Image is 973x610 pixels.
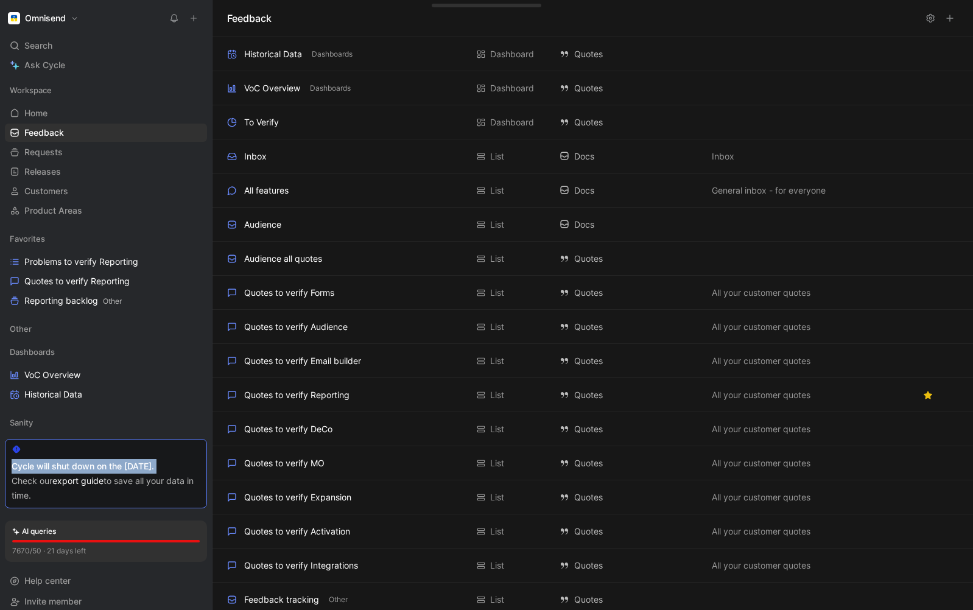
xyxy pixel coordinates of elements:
[24,388,82,401] span: Historical Data
[5,343,207,361] div: Dashboards
[10,416,33,429] span: Sanity
[712,490,810,505] span: All your customer quotes
[709,490,813,505] button: All your customer quotes
[490,558,504,573] div: List
[24,369,80,381] span: VoC Overview
[244,558,358,573] div: Quotes to verify Integrations
[709,354,813,368] button: All your customer quotes
[244,81,300,96] div: VoC Overview
[12,459,200,474] div: Cycle will shut down on the [DATE].
[24,205,82,217] span: Product Areas
[490,183,504,198] div: List
[24,127,64,139] span: Feedback
[244,592,319,607] div: Feedback tracking
[712,320,810,334] span: All your customer quotes
[560,217,700,232] div: Docs
[213,549,973,583] div: Quotes to verify IntegrationsList QuotesAll your customer quotesView actions
[5,320,207,342] div: Other
[560,81,700,96] div: Quotes
[5,104,207,122] a: Home
[5,10,82,27] button: OmnisendOmnisend
[5,366,207,384] a: VoC Overview
[5,143,207,161] a: Requests
[712,524,810,539] span: All your customer quotes
[10,84,52,96] span: Workspace
[560,524,700,539] div: Quotes
[12,545,86,557] div: 7670/50 · 21 days left
[5,81,207,99] div: Workspace
[244,524,350,539] div: Quotes to verify Activation
[10,233,45,245] span: Favorites
[709,388,813,402] button: All your customer quotes
[24,275,130,287] span: Quotes to verify Reporting
[709,149,737,164] button: Inbox
[5,56,207,74] a: Ask Cycle
[560,149,700,164] div: Docs
[712,388,810,402] span: All your customer quotes
[213,514,973,549] div: Quotes to verify ActivationList QuotesAll your customer quotesView actions
[560,592,700,607] div: Quotes
[5,572,207,590] div: Help center
[712,149,734,164] span: Inbox
[326,594,350,605] button: Other
[490,456,504,471] div: List
[709,422,813,436] button: All your customer quotes
[244,320,348,334] div: Quotes to verify Audience
[490,592,504,607] div: List
[213,412,973,446] div: Quotes to verify DeCoList QuotesAll your customer quotesView actions
[709,320,813,334] button: All your customer quotes
[5,272,207,290] a: Quotes to verify Reporting
[213,37,973,71] div: Historical DataDashboardsDashboard QuotesView actions
[5,320,207,338] div: Other
[5,413,207,432] div: Sanity
[312,48,353,60] span: Dashboards
[244,217,281,232] div: Audience
[560,320,700,334] div: Quotes
[490,251,504,266] div: List
[310,82,351,94] span: Dashboards
[8,12,20,24] img: Omnisend
[244,286,334,300] div: Quotes to verify Forms
[244,388,350,402] div: Quotes to verify Reporting
[52,475,104,486] a: export guide
[213,139,973,174] div: InboxList DocsInboxView actions
[5,163,207,181] a: Releases
[244,251,322,266] div: Audience all quotes
[24,107,47,119] span: Home
[560,558,700,573] div: Quotes
[5,202,207,220] a: Product Areas
[490,354,504,368] div: List
[560,490,700,505] div: Quotes
[244,47,302,61] div: Historical Data
[213,480,973,514] div: Quotes to verify ExpansionList QuotesAll your customer quotesView actions
[490,149,504,164] div: List
[5,182,207,200] a: Customers
[712,558,810,573] span: All your customer quotes
[5,292,207,310] a: Reporting backlogOther
[24,58,65,72] span: Ask Cycle
[490,524,504,539] div: List
[709,286,813,300] button: All your customer quotes
[5,413,207,435] div: Sanity
[709,183,828,198] button: General inbox - for everyone
[490,47,534,61] div: Dashboard
[560,47,700,61] div: Quotes
[5,230,207,248] div: Favorites
[490,388,504,402] div: List
[560,251,700,266] div: Quotes
[10,323,32,335] span: Other
[5,385,207,404] a: Historical Data
[490,217,504,232] div: List
[227,11,272,26] h1: Feedback
[213,208,973,242] div: AudienceList DocsView actions
[213,344,973,378] div: Quotes to verify Email builderList QuotesAll your customer quotesView actions
[244,183,289,198] div: All features
[5,343,207,404] div: DashboardsVoC OverviewHistorical Data
[560,388,700,402] div: Quotes
[490,422,504,436] div: List
[213,174,973,208] div: All featuresList DocsGeneral inbox - for everyoneView actions
[490,286,504,300] div: List
[12,525,56,538] div: AI queries
[213,446,973,480] div: Quotes to verify MOList QuotesAll your customer quotesView actions
[560,286,700,300] div: Quotes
